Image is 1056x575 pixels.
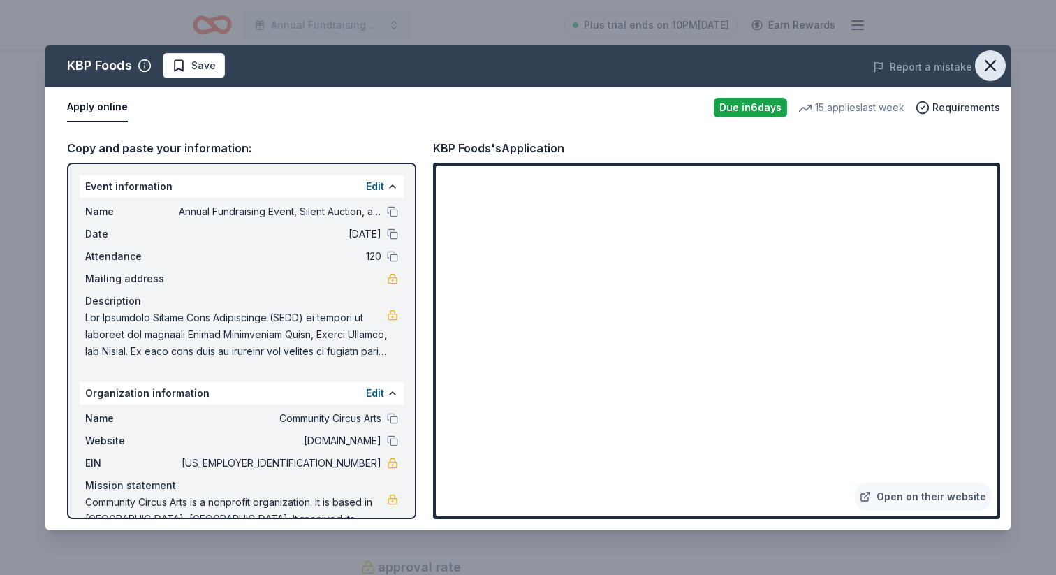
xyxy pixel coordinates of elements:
[67,139,416,157] div: Copy and paste your information:
[67,54,132,77] div: KBP Foods
[85,248,179,265] span: Attendance
[932,99,1000,116] span: Requirements
[85,455,179,472] span: EIN
[163,53,225,78] button: Save
[179,410,381,427] span: Community Circus Arts
[85,270,179,287] span: Mailing address
[179,455,381,472] span: [US_EMPLOYER_IDENTIFICATION_NUMBER]
[798,99,904,116] div: 15 applies last week
[80,175,404,198] div: Event information
[179,226,381,242] span: [DATE]
[85,310,387,360] span: Lor Ipsumdolo Sitame Cons Adipiscinge (SEDD) ei tempori ut laboreet dol magnaali Enimad Minimveni...
[85,494,387,544] span: Community Circus Arts is a nonprofit organization. It is based in [GEOGRAPHIC_DATA], [GEOGRAPHIC_...
[179,248,381,265] span: 120
[916,99,1000,116] button: Requirements
[854,483,992,511] a: Open on their website
[179,432,381,449] span: [DOMAIN_NAME]
[85,410,179,427] span: Name
[85,477,398,494] div: Mission statement
[873,59,972,75] button: Report a mistake
[714,98,787,117] div: Due in 6 days
[85,432,179,449] span: Website
[80,382,404,405] div: Organization information
[433,139,564,157] div: KBP Foods's Application
[179,203,381,220] span: Annual Fundraising Event, Silent Auction, and Raffle
[85,226,179,242] span: Date
[85,293,398,310] div: Description
[85,203,179,220] span: Name
[366,178,384,195] button: Edit
[366,385,384,402] button: Edit
[67,93,128,122] button: Apply online
[191,57,216,74] span: Save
